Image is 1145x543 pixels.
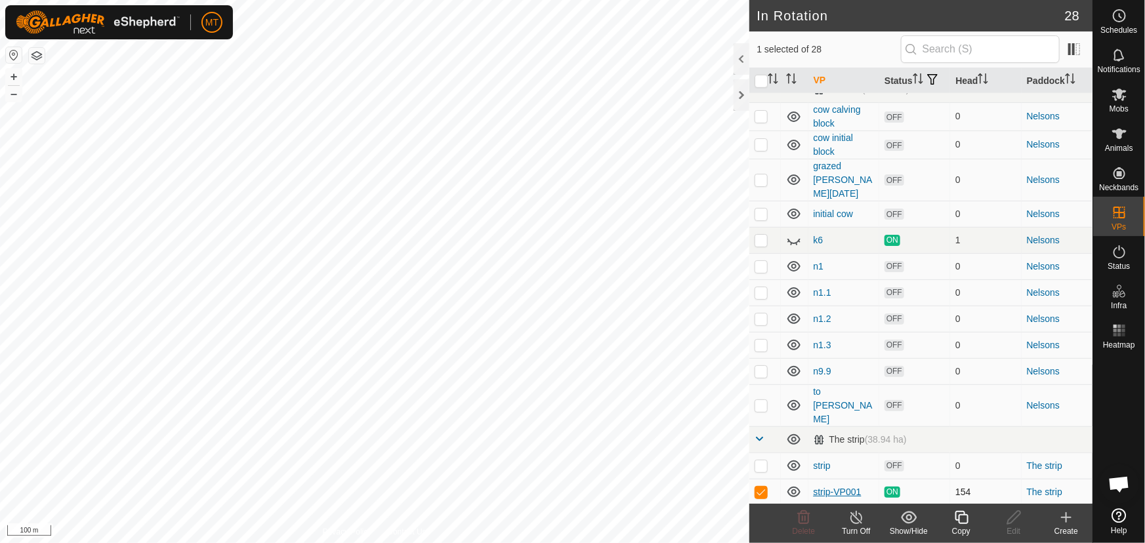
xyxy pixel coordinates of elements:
span: Help [1111,527,1127,534]
a: Nelsons [1027,139,1060,150]
p-sorticon: Activate to sort [978,75,988,86]
span: OFF [885,366,904,377]
span: OFF [885,140,904,151]
td: 0 [950,452,1021,479]
span: ON [885,487,900,498]
a: n1 [814,261,824,271]
span: Status [1108,262,1130,270]
a: cow initial block [814,132,854,157]
span: Delete [793,527,816,536]
td: 0 [950,159,1021,201]
a: n1.3 [814,340,831,350]
span: (333.51 ha) [862,84,909,94]
a: strip [814,460,831,471]
button: – [6,86,22,102]
th: Status [879,68,950,94]
a: Help [1093,503,1145,540]
td: 0 [950,279,1021,306]
span: OFF [885,111,904,123]
span: Animals [1105,144,1133,152]
a: Privacy Policy [323,526,372,538]
p-sorticon: Activate to sort [1065,75,1075,86]
span: OFF [885,261,904,272]
a: Nelsons [1027,287,1060,298]
th: VP [808,68,879,94]
a: to [PERSON_NAME] [814,386,873,424]
a: Nelsons [1027,111,1060,121]
div: Edit [988,525,1040,537]
span: Mobs [1110,105,1129,113]
span: Notifications [1098,66,1140,73]
span: Neckbands [1099,184,1138,191]
span: Infra [1111,302,1127,310]
span: OFF [885,287,904,298]
a: The strip [1027,460,1062,471]
a: n9.9 [814,366,831,376]
img: Gallagher Logo [16,10,180,34]
p-sorticon: Activate to sort [768,75,778,86]
td: 154 [950,479,1021,505]
button: + [6,69,22,85]
th: Head [950,68,1021,94]
a: strip-VP001 [814,487,862,497]
input: Search (S) [901,35,1060,63]
button: Reset Map [6,47,22,63]
a: The strip [1027,487,1062,497]
span: OFF [885,209,904,220]
td: 0 [950,253,1021,279]
td: 0 [950,201,1021,227]
a: Nelsons [1027,340,1060,350]
a: cow calving block [814,104,861,129]
span: ON [885,235,900,246]
span: OFF [885,313,904,325]
td: 0 [950,384,1021,426]
button: Map Layers [29,48,45,64]
a: initial cow [814,209,854,219]
a: Nelsons [1027,174,1060,185]
a: Nelsons [1027,366,1060,376]
a: k6 [814,235,823,245]
span: Heatmap [1103,341,1135,349]
div: Create [1040,525,1093,537]
a: Nelsons [1027,313,1060,324]
a: Nelsons [1027,209,1060,219]
p-sorticon: Activate to sort [786,75,797,86]
a: Nelsons [1027,400,1060,411]
a: n1.2 [814,313,831,324]
a: Contact Us [387,526,426,538]
div: Turn Off [830,525,883,537]
p-sorticon: Activate to sort [913,75,923,86]
th: Paddock [1022,68,1093,94]
div: Open chat [1100,464,1139,504]
td: 0 [950,131,1021,159]
h2: In Rotation [757,8,1065,24]
td: 0 [950,358,1021,384]
span: OFF [885,460,904,472]
a: Nelsons [1027,235,1060,245]
td: 0 [950,306,1021,332]
span: OFF [885,340,904,351]
span: VPs [1112,223,1126,231]
a: n1.1 [814,287,831,298]
span: Schedules [1100,26,1137,34]
span: 28 [1065,6,1079,26]
td: 0 [950,102,1021,131]
span: MT [205,16,219,30]
span: OFF [885,400,904,411]
td: 1 [950,227,1021,253]
span: OFF [885,174,904,186]
span: 1 selected of 28 [757,43,901,56]
td: 0 [950,332,1021,358]
span: (38.94 ha) [865,434,907,445]
a: Nelsons [1027,261,1060,271]
div: Show/Hide [883,525,935,537]
a: grazed [PERSON_NAME][DATE] [814,161,873,199]
div: Copy [935,525,988,537]
div: The strip [814,434,907,445]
